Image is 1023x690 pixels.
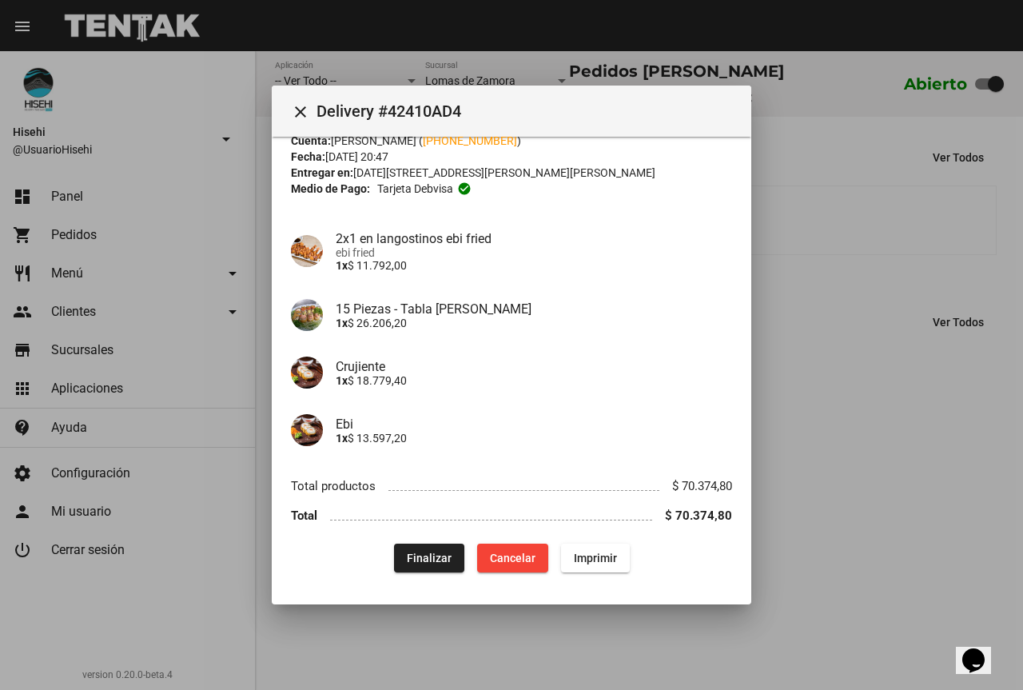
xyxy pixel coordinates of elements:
strong: Cuenta: [291,134,331,147]
a: [PHONE_NUMBER] [423,134,517,147]
h4: Crujiente [336,359,732,374]
iframe: chat widget [956,626,1007,674]
mat-icon: check_circle [457,181,472,196]
button: Imprimir [561,544,630,572]
strong: Entregar en: [291,166,353,179]
div: [DATE] 20:47 [291,149,732,165]
button: Cerrar [285,95,316,127]
span: ebi fried [336,246,732,259]
div: [PERSON_NAME] ( ) [291,133,732,149]
img: 33fda14d-fbbd-4a4e-9c3b-875ae0c8d1cc.jpg [291,299,323,331]
strong: Medio de Pago: [291,181,370,197]
div: [DATE][STREET_ADDRESS][PERSON_NAME][PERSON_NAME] [291,165,732,181]
b: 1x [336,432,348,445]
b: 1x [336,374,348,387]
span: Cancelar [490,552,535,564]
b: 1x [336,259,348,272]
img: 7cdb9648-d75d-4dd5-b927-1b7577c64cdb.jpg [291,357,323,389]
img: 36ae70a8-0357-4ab6-9c16-037de2f87b50.jpg [291,235,323,267]
span: Tarjeta debvisa [377,181,453,197]
img: ac549602-9db9-49e7-81a7-04d9ee31ec3c.jpg [291,414,323,446]
p: $ 26.206,20 [336,317,732,329]
span: Delivery #42410AD4 [316,98,738,124]
li: Total productos $ 70.374,80 [291,472,732,501]
span: Finalizar [407,552,452,564]
button: Finalizar [394,544,464,572]
p: $ 11.792,00 [336,259,732,272]
span: Imprimir [574,552,617,564]
li: Total $ 70.374,80 [291,501,732,531]
strong: Fecha: [291,150,325,163]
h4: 15 Piezas - Tabla [PERSON_NAME] [336,301,732,317]
b: 1x [336,317,348,329]
mat-icon: Cerrar [291,102,310,122]
h4: 2x1 en langostinos ebi fried [336,231,732,246]
button: Cancelar [477,544,548,572]
p: $ 13.597,20 [336,432,732,445]
h4: Ebi [336,417,732,432]
p: $ 18.779,40 [336,374,732,387]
